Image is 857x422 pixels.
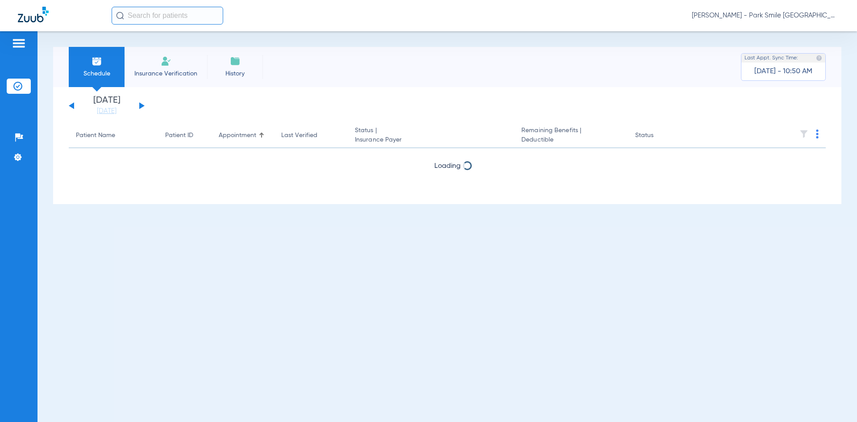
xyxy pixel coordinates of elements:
span: Schedule [75,69,118,78]
span: [DATE] - 10:50 AM [754,67,812,76]
img: Schedule [92,56,102,67]
div: Patient Name [76,131,115,140]
span: [PERSON_NAME] - Park Smile [GEOGRAPHIC_DATA] [692,11,839,20]
img: Zuub Logo [18,7,49,22]
span: Insurance Verification [131,69,200,78]
div: Patient ID [165,131,204,140]
div: Appointment [219,131,256,140]
img: Search Icon [116,12,124,20]
input: Search for patients [112,7,223,25]
th: Status | [348,123,514,148]
a: [DATE] [80,107,133,116]
img: filter.svg [799,130,808,138]
span: Last Appt. Sync Time: [745,54,798,63]
th: Remaining Benefits | [514,123,628,148]
div: Patient Name [76,131,151,140]
img: group-dot-blue.svg [816,130,819,138]
span: Loading [434,163,461,170]
div: Last Verified [281,131,317,140]
span: History [214,69,256,78]
span: Deductible [521,135,620,145]
img: History [230,56,241,67]
div: Appointment [219,131,267,140]
div: Patient ID [165,131,193,140]
img: Manual Insurance Verification [161,56,171,67]
th: Status [628,123,688,148]
div: Last Verified [281,131,341,140]
li: [DATE] [80,96,133,116]
span: Insurance Payer [355,135,507,145]
img: last sync help info [816,55,822,61]
img: hamburger-icon [12,38,26,49]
